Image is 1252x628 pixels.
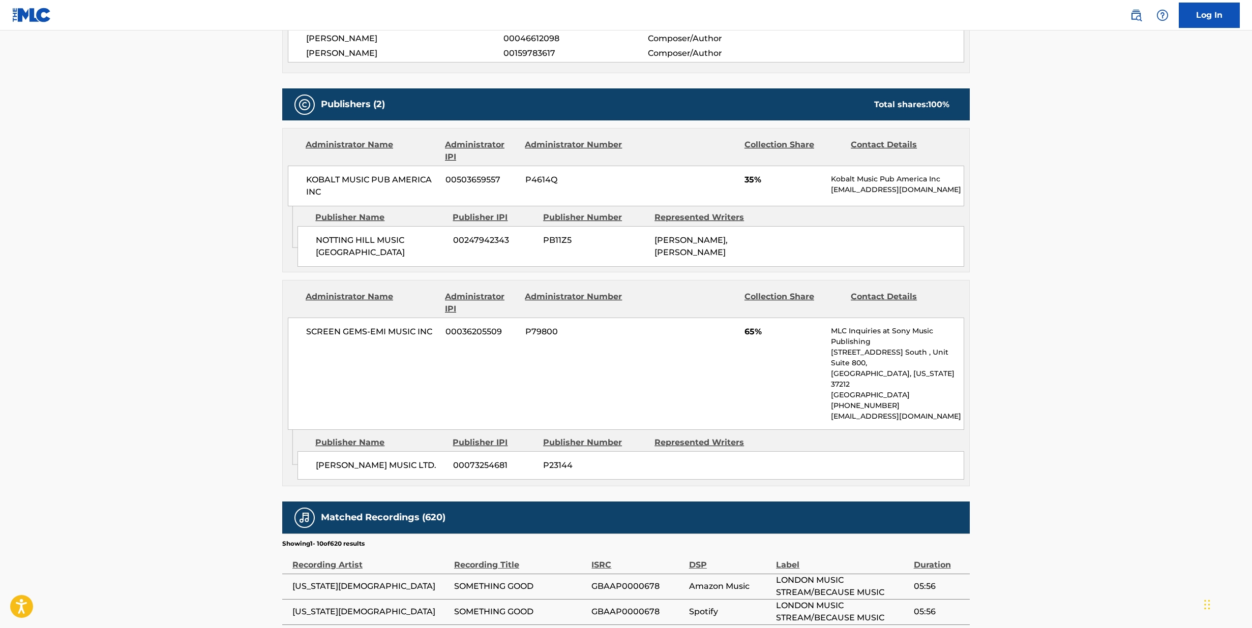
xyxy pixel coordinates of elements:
[744,139,843,163] div: Collection Share
[1179,3,1240,28] a: Log In
[454,580,586,592] span: SOMETHING GOOD
[306,139,437,163] div: Administrator Name
[445,326,518,338] span: 00036205509
[1201,579,1252,628] iframe: Chat Widget
[299,99,311,111] img: Publishers
[445,139,517,163] div: Administrator IPI
[654,211,758,224] div: Represented Writers
[525,174,624,186] span: P4614Q
[914,606,965,618] span: 05:56
[543,459,647,472] span: P23144
[316,459,445,472] span: [PERSON_NAME] MUSIC LTD.
[831,368,964,390] p: [GEOGRAPHIC_DATA], [US_STATE] 37212
[914,548,965,571] div: Duration
[1156,9,1169,21] img: help
[591,548,683,571] div: ISRC
[689,606,771,618] span: Spotify
[1204,589,1210,620] div: Drag
[648,33,780,45] span: Composer/Author
[591,606,683,618] span: GBAAP0000678
[453,234,535,246] span: 00247942343
[306,33,503,45] span: [PERSON_NAME]
[453,436,535,449] div: Publisher IPI
[453,211,535,224] div: Publisher IPI
[306,326,438,338] span: SCREEN GEMS-EMI MUSIC INC
[744,291,843,315] div: Collection Share
[831,174,964,184] p: Kobalt Music Pub America Inc
[744,326,823,338] span: 65%
[453,459,535,472] span: 00073254681
[654,436,758,449] div: Represented Writers
[315,211,445,224] div: Publisher Name
[654,235,728,257] span: [PERSON_NAME], [PERSON_NAME]
[689,548,771,571] div: DSP
[299,512,311,524] img: Matched Recordings
[454,606,586,618] span: SOMETHING GOOD
[776,574,908,599] span: LONDON MUSIC STREAM/BECAUSE MUSIC
[851,291,949,315] div: Contact Details
[543,211,647,224] div: Publisher Number
[292,548,449,571] div: Recording Artist
[12,8,51,22] img: MLC Logo
[831,390,964,400] p: [GEOGRAPHIC_DATA]
[776,548,908,571] div: Label
[445,291,517,315] div: Administrator IPI
[292,580,449,592] span: [US_STATE][DEMOGRAPHIC_DATA]
[914,580,965,592] span: 05:56
[591,580,683,592] span: GBAAP0000678
[1130,9,1142,21] img: search
[503,47,648,59] span: 00159783617
[316,234,445,259] span: NOTTING HILL MUSIC [GEOGRAPHIC_DATA]
[445,174,518,186] span: 00503659557
[831,411,964,422] p: [EMAIL_ADDRESS][DOMAIN_NAME]
[503,33,648,45] span: 00046612098
[543,436,647,449] div: Publisher Number
[776,600,908,624] span: LONDON MUSIC STREAM/BECAUSE MUSIC
[282,539,365,548] p: Showing 1 - 10 of 620 results
[831,326,964,347] p: MLC Inquiries at Sony Music Publishing
[1152,5,1173,25] div: Help
[525,291,623,315] div: Administrator Number
[321,512,445,523] h5: Matched Recordings (620)
[321,99,385,110] h5: Publishers (2)
[831,347,964,368] p: [STREET_ADDRESS] South , Unit Suite 800,
[292,606,449,618] span: [US_STATE][DEMOGRAPHIC_DATA]
[454,548,586,571] div: Recording Title
[525,326,624,338] span: P79800
[831,184,964,195] p: [EMAIL_ADDRESS][DOMAIN_NAME]
[689,580,771,592] span: Amazon Music
[831,400,964,411] p: [PHONE_NUMBER]
[648,47,780,59] span: Composer/Author
[315,436,445,449] div: Publisher Name
[744,174,823,186] span: 35%
[928,100,949,109] span: 100 %
[306,291,437,315] div: Administrator Name
[851,139,949,163] div: Contact Details
[306,47,503,59] span: [PERSON_NAME]
[525,139,623,163] div: Administrator Number
[874,99,949,111] div: Total shares:
[543,234,647,246] span: PB11Z5
[306,174,438,198] span: KOBALT MUSIC PUB AMERICA INC
[1126,5,1146,25] a: Public Search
